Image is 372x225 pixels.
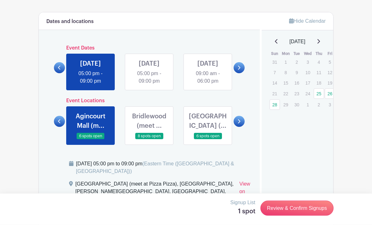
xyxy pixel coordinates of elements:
p: 18 [314,78,324,88]
th: Sun [269,51,280,57]
th: Thu [313,51,324,57]
div: [GEOGRAPHIC_DATA] (meet at Pizza Pizza), [GEOGRAPHIC_DATA], [PERSON_NAME][GEOGRAPHIC_DATA], [GEOG... [75,181,234,206]
p: 23 [292,89,302,99]
p: 31 [270,57,280,67]
p: 9 [292,68,302,78]
h6: Event Locations [65,98,234,104]
a: 28 [270,100,280,110]
p: 14 [270,78,280,88]
p: 12 [325,68,335,78]
th: Tue [291,51,302,57]
p: 10 [303,68,313,78]
a: View on Map [239,181,252,206]
p: 3 [325,100,335,110]
span: (Eastern Time ([GEOGRAPHIC_DATA] & [GEOGRAPHIC_DATA])) [76,161,234,174]
th: Mon [280,51,291,57]
p: 15 [281,78,291,88]
a: Hide Calendar [289,19,326,24]
h5: 1 spot [230,208,255,215]
div: [DATE] 05:00 pm to 09:00 pm [76,160,252,175]
p: 17 [303,78,313,88]
th: Fri [324,51,335,57]
a: Review & Confirm Signups [260,201,334,216]
p: 11 [314,68,324,78]
p: 3 [303,57,313,67]
p: 24 [303,89,313,99]
p: 7 [270,68,280,78]
p: Signup List [230,199,255,206]
h6: Event Dates [65,45,234,51]
p: 4 [314,57,324,67]
p: 2 [314,100,324,110]
span: [DATE] [289,38,305,46]
p: 22 [281,89,291,99]
p: 1 [303,100,313,110]
p: 29 [281,100,291,110]
p: 16 [292,78,302,88]
p: 21 [270,89,280,99]
p: 5 [325,57,335,67]
p: 30 [292,100,302,110]
p: 1 [281,57,291,67]
p: 2 [292,57,302,67]
p: 19 [325,78,335,88]
th: Wed [302,51,313,57]
p: 8 [281,68,291,78]
a: 26 [325,89,335,99]
h6: Dates and locations [46,19,94,25]
a: 25 [314,89,324,99]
